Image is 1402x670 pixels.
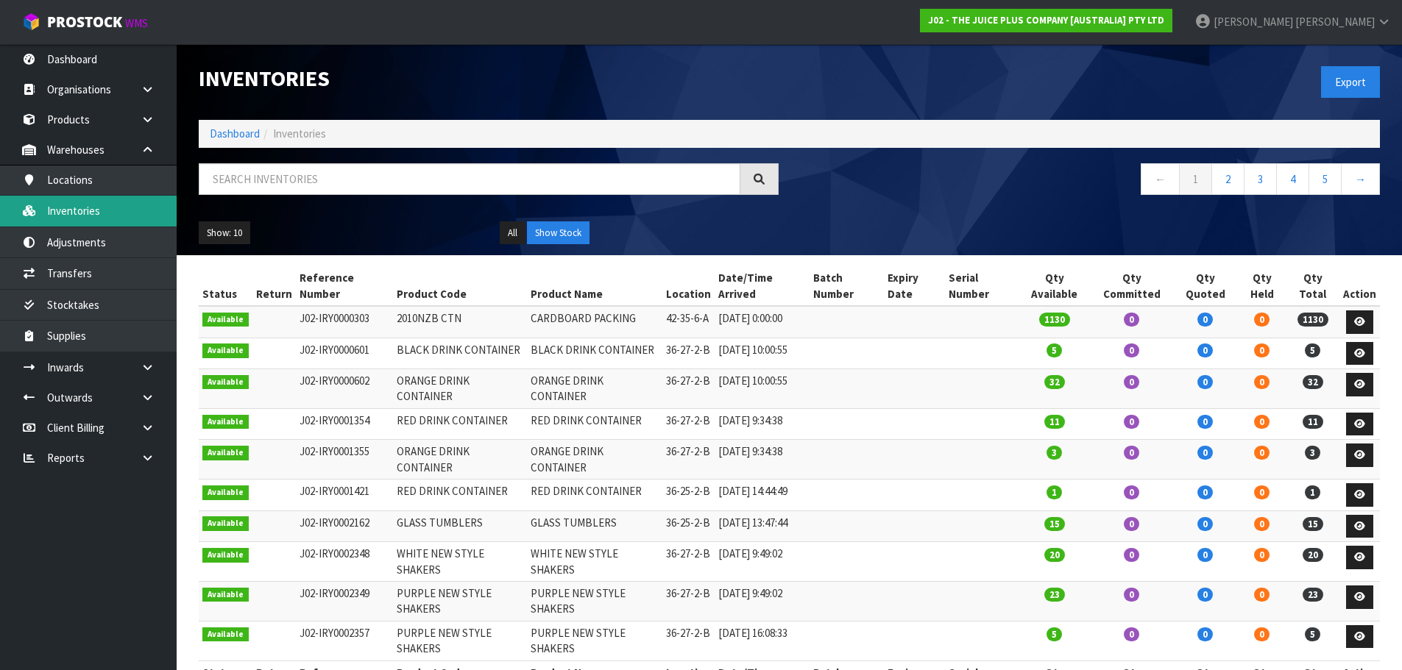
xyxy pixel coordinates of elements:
[393,408,528,440] td: RED DRINK CONTAINER
[715,440,810,480] td: [DATE] 9:34:38
[1124,548,1139,562] span: 0
[715,306,810,338] td: [DATE] 0:00:00
[1303,517,1323,531] span: 15
[1124,375,1139,389] span: 0
[273,126,326,140] span: Inventories
[1047,343,1062,357] span: 5
[393,510,528,542] td: GLASS TUMBLERS
[1303,588,1323,602] span: 23
[662,408,715,440] td: 36-27-2-B
[1254,588,1270,602] span: 0
[1305,627,1320,641] span: 5
[296,510,393,542] td: J02-IRY0002162
[1238,266,1286,306] th: Qty Held
[1124,517,1139,531] span: 0
[1141,163,1180,195] a: ←
[662,440,715,480] td: 36-27-2-B
[662,306,715,338] td: 42-35-6-A
[1044,517,1065,531] span: 15
[1044,415,1065,429] span: 11
[1286,266,1339,306] th: Qty Total
[1254,485,1270,499] span: 0
[1254,548,1270,562] span: 0
[1295,15,1375,29] span: [PERSON_NAME]
[1276,163,1309,195] a: 4
[801,163,1381,199] nav: Page navigation
[296,338,393,369] td: J02-IRY0000601
[1197,548,1213,562] span: 0
[1297,313,1328,327] span: 1130
[1124,343,1139,357] span: 0
[202,446,249,460] span: Available
[1197,446,1213,460] span: 0
[1254,446,1270,460] span: 0
[199,163,740,195] input: Search inventories
[1197,343,1213,357] span: 0
[527,510,662,542] td: GLASS TUMBLERS
[393,542,528,582] td: WHITE NEW STYLE SHAKERS
[928,14,1164,26] strong: J02 - THE JUICE PLUS COMPANY [AUSTRALIA] PTY LTD
[296,582,393,621] td: J02-IRY0002349
[527,440,662,480] td: ORANGE DRINK CONTAINER
[715,510,810,542] td: [DATE] 13:47:44
[202,627,249,642] span: Available
[1197,627,1213,641] span: 0
[715,582,810,621] td: [DATE] 9:49:02
[527,408,662,440] td: RED DRINK CONTAINER
[662,338,715,369] td: 36-27-2-B
[393,480,528,511] td: RED DRINK CONTAINER
[1124,446,1139,460] span: 0
[202,415,249,430] span: Available
[1197,517,1213,531] span: 0
[296,440,393,480] td: J02-IRY0001355
[393,621,528,660] td: PURPLE NEW STYLE SHAKERS
[1039,313,1070,327] span: 1130
[1197,485,1213,499] span: 0
[1197,313,1213,327] span: 0
[500,221,525,245] button: All
[1047,446,1062,460] span: 3
[1341,163,1380,195] a: →
[1303,548,1323,562] span: 20
[1124,627,1139,641] span: 0
[1197,588,1213,602] span: 0
[527,621,662,660] td: PURPLE NEW STYLE SHAKERS
[810,266,884,306] th: Batch Number
[920,9,1172,32] a: J02 - THE JUICE PLUS COMPANY [AUSTRALIA] PTY LTD
[199,266,252,306] th: Status
[202,313,249,327] span: Available
[47,13,122,32] span: ProStock
[662,369,715,409] td: 36-27-2-B
[22,13,40,31] img: cube-alt.png
[1303,375,1323,389] span: 32
[125,16,148,30] small: WMS
[393,306,528,338] td: 2010NZB CTN
[1211,163,1245,195] a: 2
[1254,517,1270,531] span: 0
[296,408,393,440] td: J02-IRY0001354
[662,480,715,511] td: 36-25-2-B
[202,485,249,500] span: Available
[1214,15,1293,29] span: [PERSON_NAME]
[1124,485,1139,499] span: 0
[527,221,590,245] button: Show Stock
[202,588,249,602] span: Available
[1305,485,1320,499] span: 1
[527,266,662,306] th: Product Name
[527,338,662,369] td: BLACK DRINK CONTAINER
[715,338,810,369] td: [DATE] 10:00:55
[393,369,528,409] td: ORANGE DRINK CONTAINER
[1254,343,1270,357] span: 0
[1179,163,1212,195] a: 1
[527,582,662,621] td: PURPLE NEW STYLE SHAKERS
[1019,266,1090,306] th: Qty Available
[1197,375,1213,389] span: 0
[202,516,249,531] span: Available
[1309,163,1342,195] a: 5
[527,369,662,409] td: ORANGE DRINK CONTAINER
[662,621,715,660] td: 36-27-2-B
[1173,266,1238,306] th: Qty Quoted
[1244,163,1277,195] a: 3
[393,582,528,621] td: PURPLE NEW STYLE SHAKERS
[715,621,810,660] td: [DATE] 16:08:33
